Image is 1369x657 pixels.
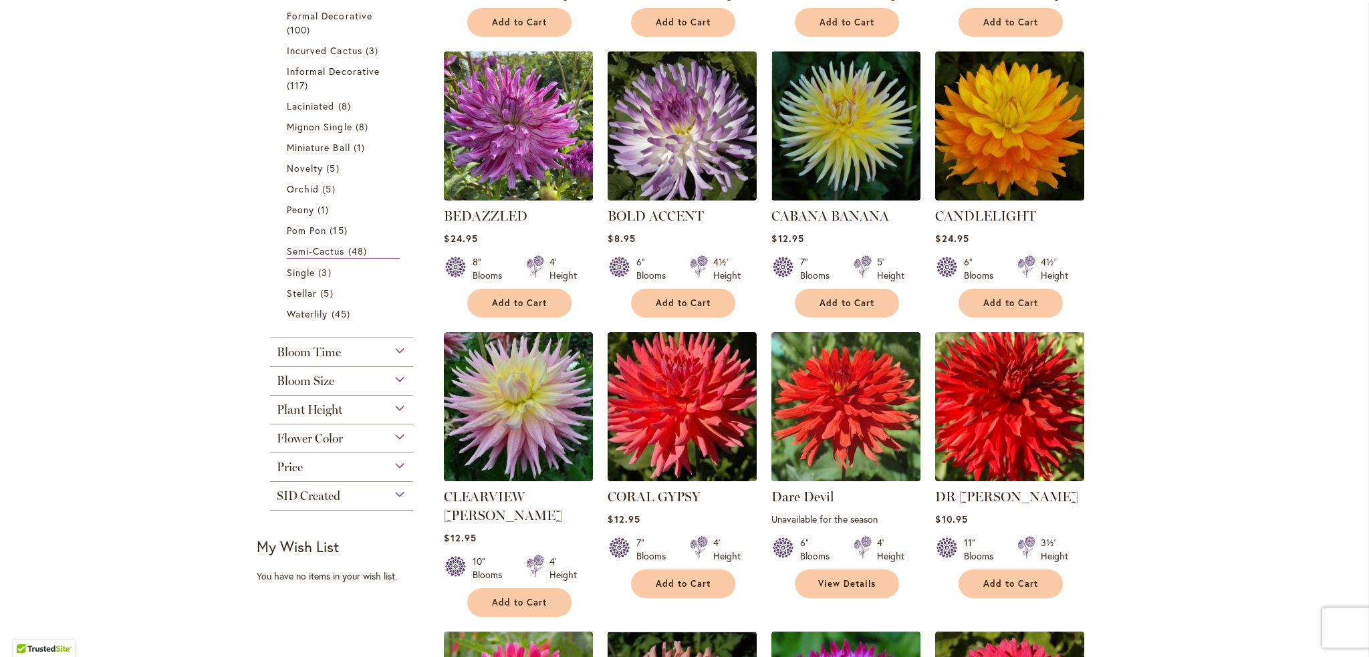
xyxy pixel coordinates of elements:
span: Add to Cart [983,297,1038,309]
img: CORAL GYPSY [608,332,757,481]
span: Add to Cart [492,597,547,608]
span: Add to Cart [656,17,711,28]
p: Unavailable for the season [771,513,920,525]
span: Formal Decorative [287,9,372,22]
div: 4' Height [877,536,904,563]
div: 10" Blooms [473,555,510,581]
a: CORAL GYPSY [608,489,701,505]
span: 1 [318,203,332,217]
span: 100 [287,23,314,37]
button: Add to Cart [467,8,572,37]
a: Orchid 5 [287,182,400,196]
span: $12.95 [771,232,803,245]
span: Informal Decorative [287,65,380,78]
span: 45 [332,307,354,321]
img: CANDLELIGHT [935,51,1084,201]
a: CABANA BANANA [771,208,889,224]
span: Add to Cart [492,297,547,309]
span: Add to Cart [983,578,1038,589]
div: 6" Blooms [636,255,674,282]
iframe: Launch Accessibility Center [10,610,47,647]
a: Pom Pon 15 [287,223,400,237]
a: Novelty 5 [287,161,400,175]
a: Dare Devil [771,489,834,505]
img: Dare Devil [771,332,920,481]
span: $24.95 [935,232,969,245]
span: Bloom Size [277,374,334,388]
button: Add to Cart [959,569,1063,598]
a: BOLD ACCENT [608,190,757,203]
a: Dare Devil [771,471,920,484]
button: Add to Cart [631,289,735,317]
button: Add to Cart [631,569,735,598]
span: $24.95 [444,232,477,245]
div: 4' Height [549,255,577,282]
span: 8 [338,99,354,113]
a: Informal Decorative 117 [287,64,400,92]
button: Add to Cart [467,289,572,317]
div: 3½' Height [1041,536,1068,563]
span: Mignon Single [287,120,352,133]
span: 8 [356,120,372,134]
span: $12.95 [608,513,640,525]
div: 6" Blooms [964,255,1001,282]
span: Bloom Time [277,345,341,360]
button: Add to Cart [631,8,735,37]
div: 4½' Height [713,255,741,282]
div: 5' Height [877,255,904,282]
span: Novelty [287,162,323,174]
div: 6" Blooms [800,536,838,563]
img: DR LES [932,328,1088,485]
span: Semi-Cactus [287,245,345,257]
a: CORAL GYPSY [608,471,757,484]
button: Add to Cart [467,588,572,617]
span: Miniature Ball [287,141,350,154]
span: Stellar [287,287,317,299]
div: 4' Height [549,555,577,581]
span: Single [287,266,315,279]
a: Bedazzled [444,190,593,203]
span: 5 [326,161,342,175]
span: View Details [818,578,876,589]
span: 3 [366,43,382,57]
div: 7" Blooms [800,255,838,282]
a: CABANA BANANA [771,190,920,203]
a: View Details [795,569,899,598]
span: Pom Pon [287,224,326,237]
div: 4' Height [713,536,741,563]
img: CABANA BANANA [771,51,920,201]
span: 5 [320,286,336,300]
span: Price [277,460,303,475]
a: BEDAZZLED [444,208,527,224]
span: Plant Height [277,402,342,417]
span: $8.95 [608,232,635,245]
a: CANDLELIGHT [935,190,1084,203]
a: Semi-Cactus 48 [287,244,400,259]
a: BOLD ACCENT [608,208,704,224]
a: CANDLELIGHT [935,208,1036,224]
a: Stellar 5 [287,286,400,300]
span: $12.95 [444,531,476,544]
span: 3 [318,265,334,279]
span: 1 [354,140,368,154]
button: Add to Cart [795,8,899,37]
a: Waterlily 45 [287,307,400,321]
span: Laciniated [287,100,335,112]
span: Add to Cart [820,297,874,309]
div: 8" Blooms [473,255,510,282]
a: DR LES [935,471,1084,484]
div: 4½' Height [1041,255,1068,282]
div: 7" Blooms [636,536,674,563]
span: Add to Cart [656,578,711,589]
a: Single 3 [287,265,400,279]
img: Clearview Jonas [444,332,593,481]
a: Formal Decorative 100 [287,9,400,37]
span: 48 [348,244,370,258]
span: 5 [322,182,338,196]
a: Miniature Ball 1 [287,140,400,154]
span: Waterlily [287,307,328,320]
a: Incurved Cactus 3 [287,43,400,57]
span: $10.95 [935,513,967,525]
span: Add to Cart [656,297,711,309]
span: 117 [287,78,312,92]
